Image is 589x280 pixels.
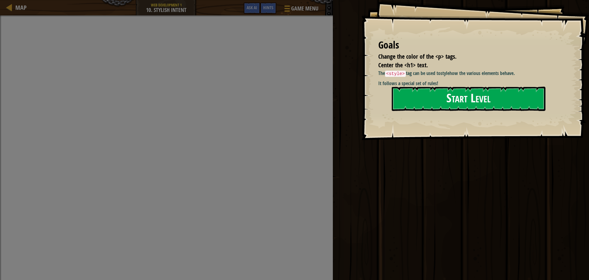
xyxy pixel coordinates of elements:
[291,5,318,13] span: Game Menu
[385,71,406,77] code: <style>
[279,2,322,17] button: Game Menu
[263,5,273,10] span: Hints
[378,52,456,61] span: Change the color of the <p> tags.
[244,2,260,14] button: Ask AI
[378,80,560,87] p: It follows a special set of rules!
[378,38,555,52] div: Goals
[371,61,553,70] li: Center the <h1> text.
[371,52,553,61] li: Change the color of the <p> tags.
[378,61,428,69] span: Center the <h1> text.
[441,70,449,77] strong: style
[15,3,27,12] span: Map
[378,70,560,77] p: The tag can be used to how the various elements behave.
[392,87,545,111] button: Start Level
[247,5,257,10] span: Ask AI
[12,3,27,12] a: Map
